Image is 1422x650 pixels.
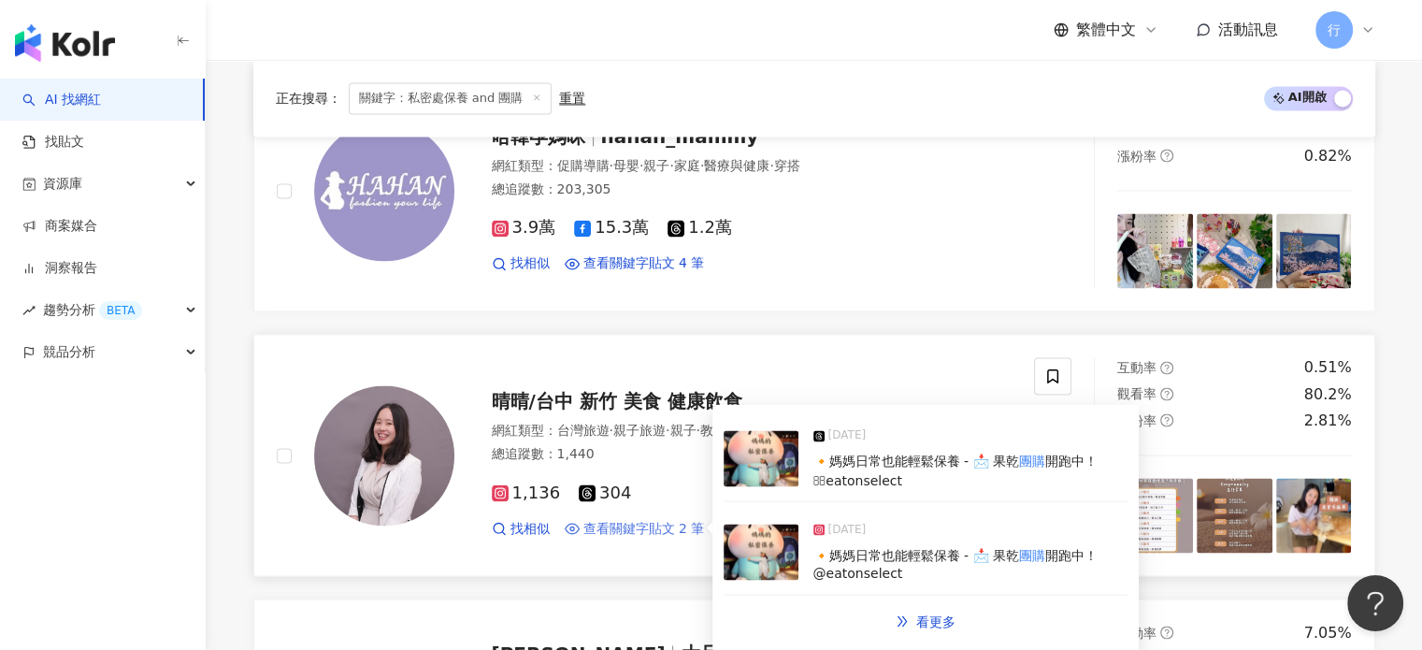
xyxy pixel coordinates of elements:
span: question-circle [1160,149,1173,162]
span: 行 [1328,20,1341,40]
img: post-image [724,430,798,486]
div: 總追蹤數 ： 1,440 [492,445,1013,464]
a: 找相似 [492,254,550,273]
mark: 團購 [1019,454,1045,469]
span: · [610,158,613,173]
img: post-image [1197,478,1272,554]
span: · [769,158,773,173]
span: 家庭 [674,158,700,173]
span: 哈韓孕媽咪 [492,125,585,148]
span: hahan_mammy [601,125,759,148]
iframe: Help Scout Beacon - Open [1347,575,1403,631]
span: question-circle [1160,413,1173,426]
span: question-circle [1160,361,1173,374]
span: 開跑中！ eatonselect [813,454,1098,487]
span: 活動訊息 [1218,21,1278,38]
span: rise [22,304,36,317]
span: 看更多 [916,614,955,628]
a: 查看關鍵字貼文 4 筆 [565,254,705,273]
img: post-image [724,524,798,580]
div: 7.05% [1304,622,1352,643]
span: 親子 [643,158,669,173]
a: 洞察報告 [22,259,97,278]
span: 親子 [669,423,696,438]
span: · [696,423,699,438]
mark: 團購 [1019,547,1045,562]
span: 找相似 [510,519,550,538]
span: 觀看率 [1117,386,1156,401]
span: 競品分析 [43,331,95,373]
a: 查看關鍵字貼文 2 筆 [565,519,705,538]
img: post-image [1117,478,1193,554]
div: 總追蹤數 ： 203,305 [492,181,1013,199]
span: 促購導購 [557,158,610,173]
div: BETA [99,301,142,320]
span: 資源庫 [43,163,82,205]
span: 穿搭 [774,158,800,173]
span: 查看關鍵字貼文 4 筆 [583,254,705,273]
span: · [610,423,613,438]
span: 1,136 [492,483,561,502]
span: 15.3萬 [574,218,649,238]
div: 80.2% [1304,384,1352,405]
a: searchAI 找網紅 [22,91,101,109]
span: · [639,158,643,173]
span: 台灣旅遊 [557,423,610,438]
span: 教育與學習 [700,423,766,438]
span: 趨勢分析 [43,289,142,331]
span: 母嬰 [613,158,639,173]
span: 親子旅遊 [613,423,666,438]
div: 0.82% [1304,146,1352,166]
span: 🔸媽媽日常也能輕鬆保養 - 📩 果乾 [813,454,1019,469]
span: 漲粉率 [1117,149,1156,164]
img: post-image [1117,213,1193,289]
img: KOL Avatar [314,121,454,261]
div: 重置 [559,91,585,106]
span: 1.2萬 [668,218,732,238]
span: double-right [896,614,909,628]
span: 🔸媽媽日常也能輕鬆保養 - 📩 果乾 [813,547,1019,562]
span: 查看關鍵字貼文 2 筆 [583,519,705,538]
span: question-circle [1160,626,1173,639]
div: 網紅類型 ： [492,157,1013,176]
div: 2.81% [1304,411,1352,431]
span: 互動率 [1117,360,1156,375]
span: 晴晴/台中 新竹 美食 健康飲食 [492,390,742,412]
span: 繁體中文 [1076,20,1136,40]
div: 0.51% [1304,357,1352,378]
a: double-right看更多 [876,602,975,640]
a: KOL Avatar晴晴/台中 新竹 美食 健康飲食網紅類型：台灣旅遊·親子旅遊·親子·教育與學習·家庭·美食·運動總追蹤數：1,4401,136304找相似查看關鍵字貼文 2 筆post-im... [253,334,1375,576]
span: 正在搜尋 ： [276,91,341,106]
a: 找貼文 [22,133,84,152]
span: · [669,158,673,173]
span: [DATE] [828,426,867,445]
span: 醫療與健康 [704,158,769,173]
span: question-circle [1160,387,1173,400]
span: [DATE] [828,520,867,539]
span: 找相似 [510,254,550,273]
img: logo [15,24,115,62]
img: post-image [1197,213,1272,289]
a: KOL Avatar哈韓孕媽咪hahan_mammy網紅類型：促購導購·母嬰·親子·家庭·醫療與健康·穿搭總追蹤數：203,3053.9萬15.3萬1.2萬找相似查看關鍵字貼文 4 筆互動率qu... [253,69,1375,311]
span: 3.9萬 [492,218,556,238]
span: 關鍵字：私密處保養 and 團購 [349,82,553,114]
a: 商案媒合 [22,217,97,236]
span: 304 [579,483,631,502]
img: KOL Avatar [314,385,454,526]
span: · [700,158,704,173]
img: post-image [1276,478,1352,554]
span: · [666,423,669,438]
img: post-image [1276,213,1352,289]
a: 找相似 [492,519,550,538]
div: 網紅類型 ： [492,422,1013,441]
